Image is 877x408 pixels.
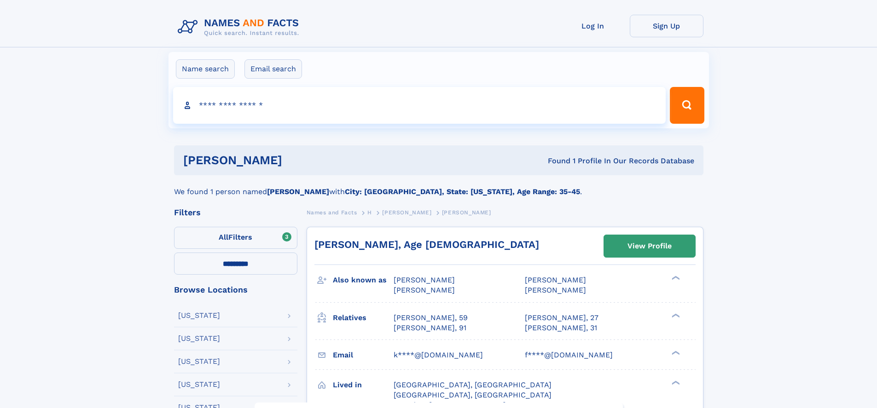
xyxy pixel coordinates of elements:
[394,276,455,284] span: [PERSON_NAME]
[382,207,431,218] a: [PERSON_NAME]
[394,313,468,323] a: [PERSON_NAME], 59
[394,391,552,399] span: [GEOGRAPHIC_DATA], [GEOGRAPHIC_DATA]
[178,358,220,365] div: [US_STATE]
[669,275,680,281] div: ❯
[333,272,394,288] h3: Also known as
[525,323,597,333] a: [PERSON_NAME], 31
[333,347,394,363] h3: Email
[176,59,235,79] label: Name search
[174,286,297,294] div: Browse Locations
[382,209,431,216] span: [PERSON_NAME]
[174,208,297,217] div: Filters
[174,227,297,249] label: Filters
[669,379,680,385] div: ❯
[525,286,586,294] span: [PERSON_NAME]
[173,87,666,124] input: search input
[556,15,630,37] a: Log In
[307,207,357,218] a: Names and Facts
[314,239,539,250] a: [PERSON_NAME], Age [DEMOGRAPHIC_DATA]
[604,235,695,257] a: View Profile
[525,313,598,323] a: [PERSON_NAME], 27
[183,155,415,166] h1: [PERSON_NAME]
[627,236,672,257] div: View Profile
[394,286,455,294] span: [PERSON_NAME]
[442,209,491,216] span: [PERSON_NAME]
[415,156,694,166] div: Found 1 Profile In Our Records Database
[174,175,703,197] div: We found 1 person named with .
[333,310,394,326] h3: Relatives
[174,15,307,40] img: Logo Names and Facts
[219,233,228,241] span: All
[178,381,220,388] div: [US_STATE]
[178,335,220,342] div: [US_STATE]
[394,380,552,389] span: [GEOGRAPHIC_DATA], [GEOGRAPHIC_DATA]
[178,312,220,319] div: [US_STATE]
[525,276,586,284] span: [PERSON_NAME]
[333,377,394,393] h3: Lived in
[669,350,680,356] div: ❯
[345,187,580,196] b: City: [GEOGRAPHIC_DATA], State: [US_STATE], Age Range: 35-45
[669,312,680,318] div: ❯
[267,187,329,196] b: [PERSON_NAME]
[244,59,302,79] label: Email search
[367,209,372,216] span: H
[367,207,372,218] a: H
[630,15,703,37] a: Sign Up
[394,323,466,333] a: [PERSON_NAME], 91
[670,87,704,124] button: Search Button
